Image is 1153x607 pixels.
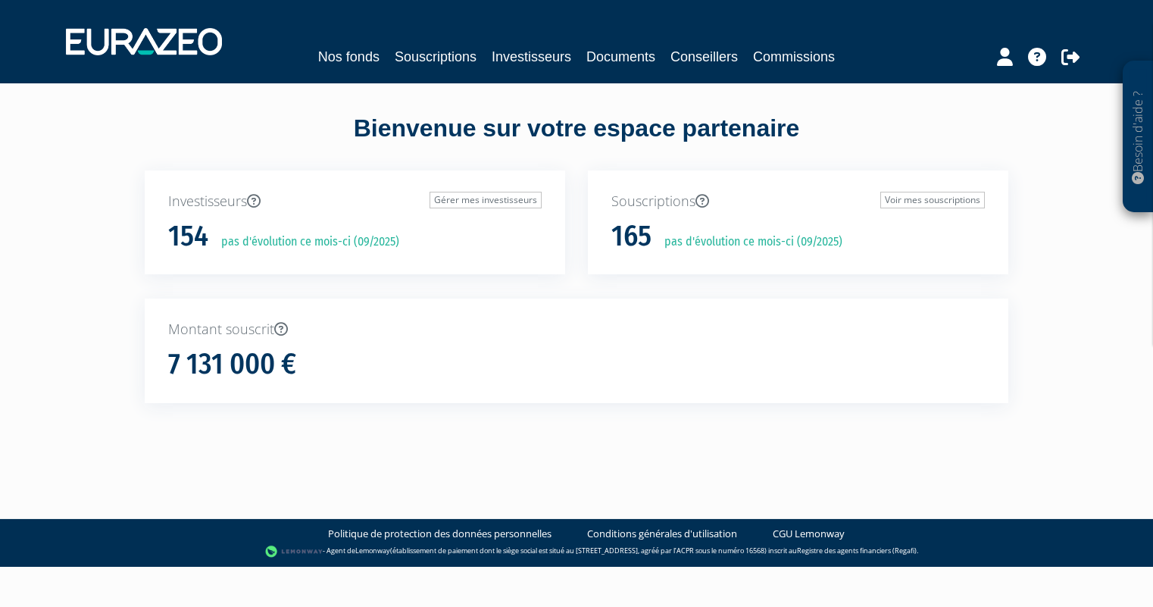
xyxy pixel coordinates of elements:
a: Lemonway [355,546,390,555]
p: Montant souscrit [168,320,985,339]
p: pas d'évolution ce mois-ci (09/2025) [211,233,399,251]
a: Conseillers [670,46,738,67]
p: Besoin d'aide ? [1130,69,1147,205]
img: logo-lemonway.png [265,544,323,559]
h1: 7 131 000 € [168,349,296,380]
a: Voir mes souscriptions [880,192,985,208]
a: Investisseurs [492,46,571,67]
div: Bienvenue sur votre espace partenaire [133,111,1020,171]
a: CGU Lemonway [773,527,845,541]
a: Commissions [753,46,835,67]
div: - Agent de (établissement de paiement dont le siège social est situé au [STREET_ADDRESS], agréé p... [15,544,1138,559]
a: Nos fonds [318,46,380,67]
a: Documents [586,46,655,67]
a: Conditions générales d'utilisation [587,527,737,541]
h1: 154 [168,221,208,252]
a: Gérer mes investisseurs [430,192,542,208]
h1: 165 [611,221,651,252]
p: pas d'évolution ce mois-ci (09/2025) [654,233,842,251]
a: Politique de protection des données personnelles [328,527,552,541]
a: Souscriptions [395,46,477,67]
a: Registre des agents financiers (Regafi) [797,546,917,555]
img: 1732889491-logotype_eurazeo_blanc_rvb.png [66,28,222,55]
p: Souscriptions [611,192,985,211]
p: Investisseurs [168,192,542,211]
